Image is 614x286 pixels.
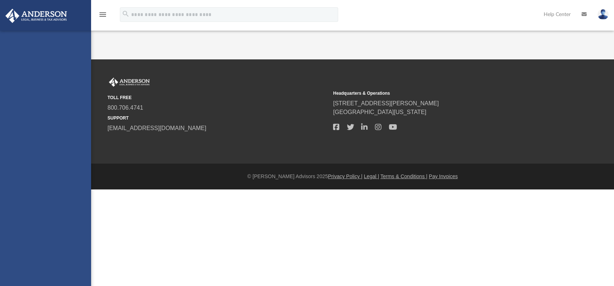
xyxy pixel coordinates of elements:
i: menu [98,10,107,19]
small: TOLL FREE [107,94,328,101]
a: Legal | [364,173,379,179]
div: © [PERSON_NAME] Advisors 2025 [91,173,614,180]
a: Terms & Conditions | [380,173,427,179]
a: [STREET_ADDRESS][PERSON_NAME] [333,100,439,106]
a: menu [98,14,107,19]
a: [GEOGRAPHIC_DATA][US_STATE] [333,109,426,115]
a: [EMAIL_ADDRESS][DOMAIN_NAME] [107,125,206,131]
img: Anderson Advisors Platinum Portal [3,9,69,23]
small: SUPPORT [107,115,328,121]
a: Pay Invoices [429,173,458,179]
a: 800.706.4741 [107,105,143,111]
a: Privacy Policy | [328,173,363,179]
img: Anderson Advisors Platinum Portal [107,78,151,87]
i: search [122,10,130,18]
img: User Pic [598,9,609,20]
small: Headquarters & Operations [333,90,554,97]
